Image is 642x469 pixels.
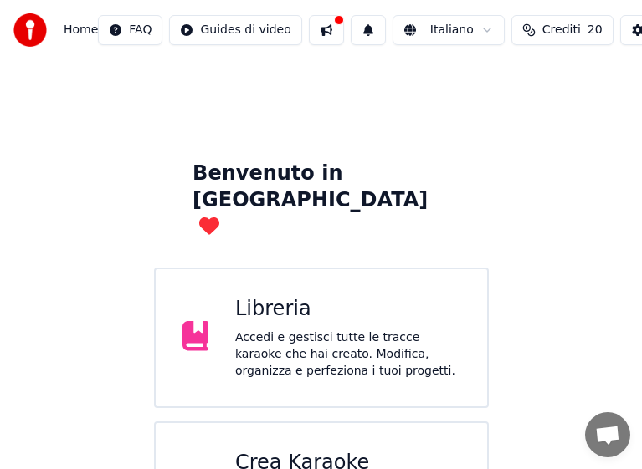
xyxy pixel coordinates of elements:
span: 20 [588,22,603,38]
div: Benvenuto in [GEOGRAPHIC_DATA] [193,161,449,241]
button: Crediti20 [511,15,614,45]
span: Home [64,22,98,38]
button: FAQ [98,15,162,45]
div: Accedi e gestisci tutte le tracce karaoke che hai creato. Modifica, organizza e perfeziona i tuoi... [235,329,460,380]
div: Libreria [235,296,460,323]
img: youka [13,13,47,47]
span: Crediti [542,22,581,38]
div: Aprire la chat [585,412,630,457]
nav: breadcrumb [64,22,98,38]
button: Guides di video [169,15,301,45]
